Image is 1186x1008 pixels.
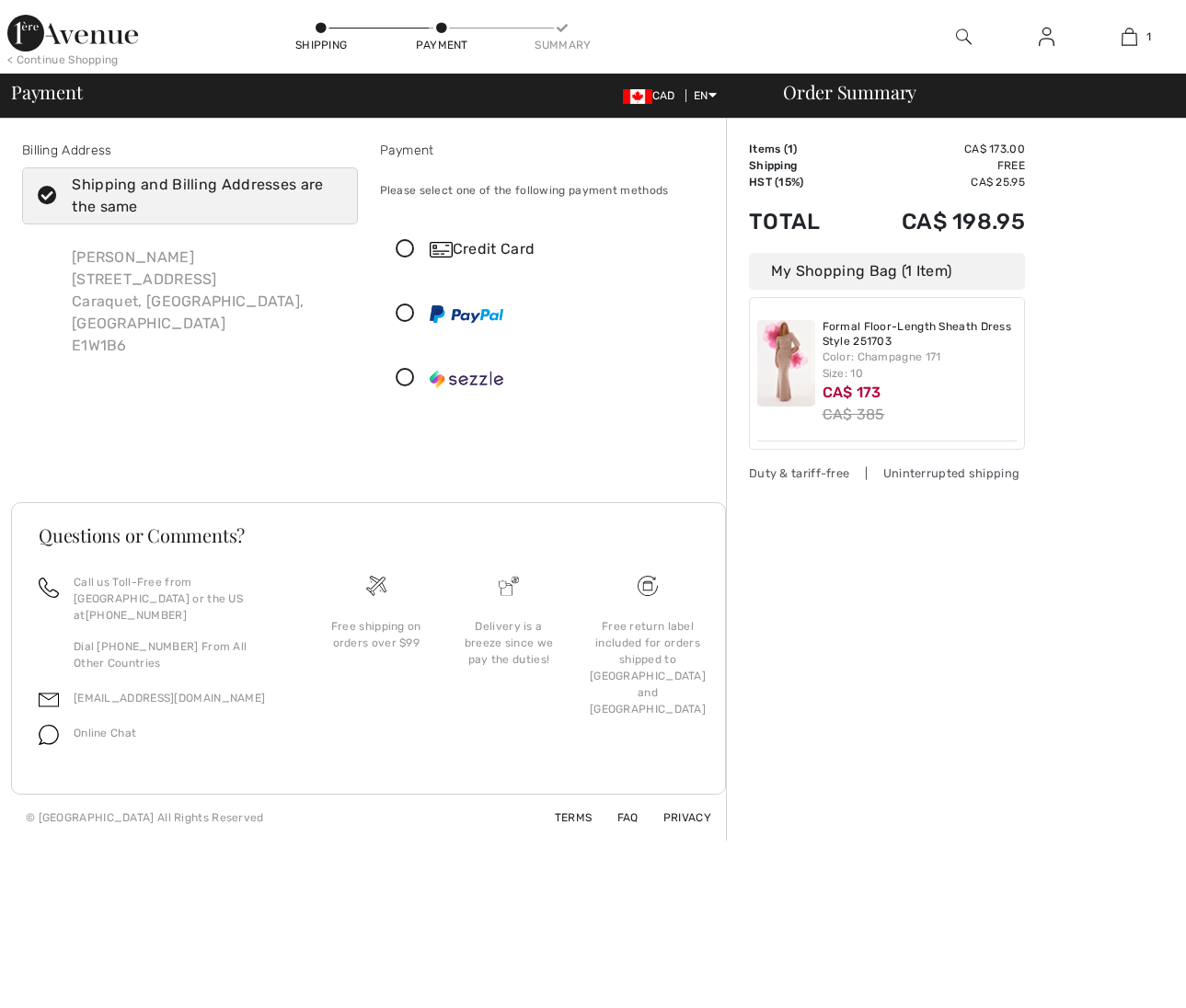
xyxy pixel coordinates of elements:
[749,190,850,253] td: Total
[623,89,652,104] img: Canadian Dollar
[823,384,881,401] span: CA$ 173
[694,89,717,102] span: EN
[72,174,329,218] div: Shipping and Billing Addresses are the same
[590,618,706,717] div: Free return label included for orders shipped to [GEOGRAPHIC_DATA] and [GEOGRAPHIC_DATA]
[641,811,711,824] a: Privacy
[535,37,590,53] div: Summary
[788,143,793,155] span: 1
[380,141,716,160] div: Payment
[757,320,815,407] img: Formal Floor-Length Sheath Dress Style 251703
[1146,29,1151,45] span: 1
[1122,26,1137,48] img: My Bag
[430,242,453,258] img: Credit Card
[823,349,1018,382] div: Color: Champagne 171 Size: 10
[7,15,138,52] img: 1ère Avenue
[850,141,1025,157] td: CA$ 173.00
[430,305,503,323] img: PayPal
[749,253,1025,290] div: My Shopping Bag (1 Item)
[430,370,503,388] img: Sezzle
[414,37,469,53] div: Payment
[430,238,702,260] div: Credit Card
[533,811,593,824] a: Terms
[956,26,972,48] img: search the website
[26,809,264,826] div: © [GEOGRAPHIC_DATA] All Rights Reserved
[638,576,658,596] img: Free shipping on orders over $99
[325,618,428,651] div: Free shipping on orders over $99
[74,574,288,624] p: Call us Toll-Free from [GEOGRAPHIC_DATA] or the US at
[1089,26,1170,48] a: 1
[22,141,358,160] div: Billing Address
[57,232,358,372] div: [PERSON_NAME] [STREET_ADDRESS] Caraquet, [GEOGRAPHIC_DATA], [GEOGRAPHIC_DATA] E1W1B6
[749,464,1025,482] div: Duty & tariff-free | Uninterrupted shipping
[850,157,1025,174] td: Free
[39,690,59,710] img: email
[499,576,519,596] img: Delivery is a breeze since we pay the duties!
[457,618,560,668] div: Delivery is a breeze since we pay the duties!
[595,811,639,824] a: FAQ
[39,725,59,745] img: chat
[11,83,82,101] span: Payment
[749,174,850,190] td: HST (15%)
[39,526,698,544] h3: Questions or Comments?
[749,157,850,174] td: Shipping
[1024,26,1069,49] a: Sign In
[623,89,683,102] span: CAD
[823,406,885,423] s: CA$ 385
[74,638,288,671] p: Dial [PHONE_NUMBER] From All Other Countries
[749,141,850,157] td: Items ( )
[761,83,1175,101] div: Order Summary
[39,578,59,598] img: call
[86,609,187,622] a: [PHONE_NUMBER]
[294,37,349,53] div: Shipping
[7,52,119,68] div: < Continue Shopping
[850,174,1025,190] td: CA$ 25.95
[366,576,386,596] img: Free shipping on orders over $99
[850,190,1025,253] td: CA$ 198.95
[1039,26,1054,48] img: My Info
[74,692,265,704] a: [EMAIL_ADDRESS][DOMAIN_NAME]
[380,167,716,213] div: Please select one of the following payment methods
[823,320,1018,349] a: Formal Floor-Length Sheath Dress Style 251703
[74,727,136,739] span: Online Chat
